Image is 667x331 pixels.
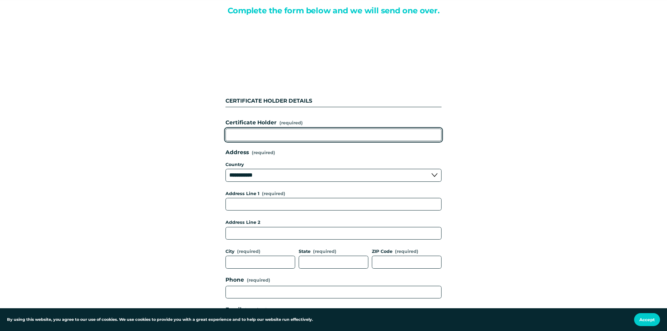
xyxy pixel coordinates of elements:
[225,160,442,169] div: Country
[225,169,442,182] select: Country
[228,6,440,15] span: Complete the form below and we will send one over.
[279,119,303,126] span: (required)
[395,249,418,254] span: (required)
[237,249,260,254] span: (required)
[225,256,295,269] input: City
[244,306,268,313] span: (required)
[299,248,368,256] div: State
[372,256,442,269] input: ZIP Code
[639,317,655,322] span: Accept
[225,219,442,227] div: Address Line 2
[225,305,242,314] span: Email
[225,148,249,157] span: Address
[225,276,244,284] span: Phone
[262,192,285,196] span: (required)
[252,151,275,155] span: (required)
[299,256,368,269] input: State
[247,278,270,283] span: (required)
[7,317,313,323] p: By using this website, you agree to our use of cookies. We use cookies to provide you with a grea...
[225,97,442,107] div: CERTIFICATE HOLDER DETAILS
[225,227,442,240] input: Address Line 2
[372,248,442,256] div: ZIP Code
[634,313,660,326] button: Accept
[225,118,277,127] span: Certificate Holder
[313,249,336,254] span: (required)
[225,248,295,256] div: City
[225,198,442,211] input: Address Line 1
[225,190,442,198] div: Address Line 1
